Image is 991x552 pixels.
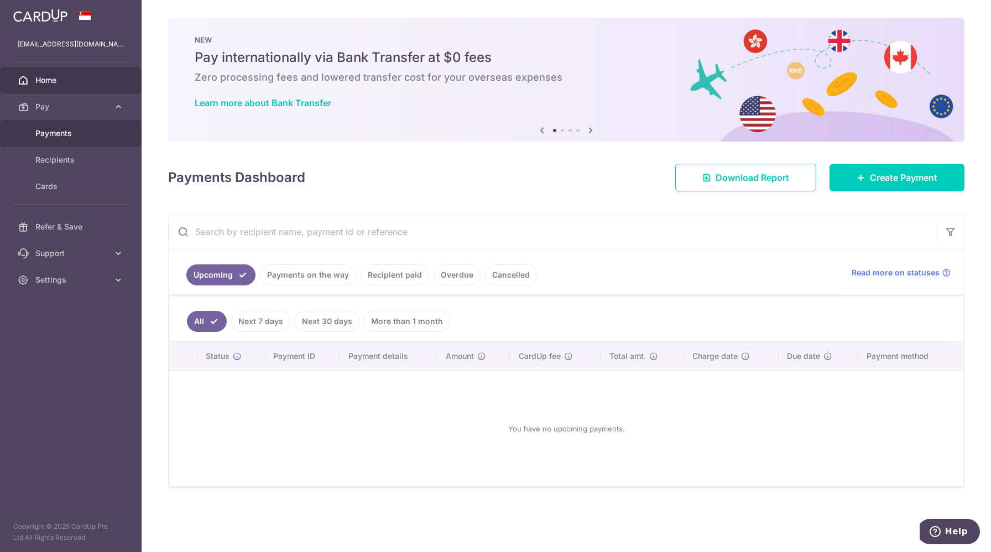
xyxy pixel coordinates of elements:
[364,311,450,332] a: More than 1 month
[519,351,561,362] span: CardUp fee
[35,274,108,285] span: Settings
[295,311,359,332] a: Next 30 days
[692,351,738,362] span: Charge date
[858,342,963,371] th: Payment method
[870,171,937,184] span: Create Payment
[920,519,980,546] iframe: Opens a widget where you can find more information
[446,351,474,362] span: Amount
[434,264,481,285] a: Overdue
[35,181,108,192] span: Cards
[187,311,227,332] a: All
[361,264,429,285] a: Recipient paid
[830,164,964,191] a: Create Payment
[340,342,437,371] th: Payment details
[260,264,356,285] a: Payments on the way
[35,101,108,112] span: Pay
[35,221,108,232] span: Refer & Save
[195,49,938,66] h5: Pay internationally via Bank Transfer at $0 fees
[264,342,340,371] th: Payment ID
[35,248,108,259] span: Support
[195,97,331,108] a: Learn more about Bank Transfer
[186,264,255,285] a: Upcoming
[206,351,230,362] span: Status
[168,18,964,142] img: Bank transfer banner
[609,351,646,362] span: Total amt.
[35,128,108,139] span: Payments
[787,351,820,362] span: Due date
[195,71,938,84] h6: Zero processing fees and lowered transfer cost for your overseas expenses
[675,164,816,191] a: Download Report
[485,264,537,285] a: Cancelled
[169,214,937,249] input: Search by recipient name, payment id or reference
[716,171,789,184] span: Download Report
[195,35,938,44] p: NEW
[35,154,108,165] span: Recipients
[182,380,950,477] div: You have no upcoming payments.
[852,267,940,278] span: Read more on statuses
[231,311,290,332] a: Next 7 days
[852,267,951,278] a: Read more on statuses
[18,39,124,50] p: [EMAIL_ADDRESS][DOMAIN_NAME]
[13,9,67,22] img: CardUp
[35,75,108,86] span: Home
[168,168,305,188] h4: Payments Dashboard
